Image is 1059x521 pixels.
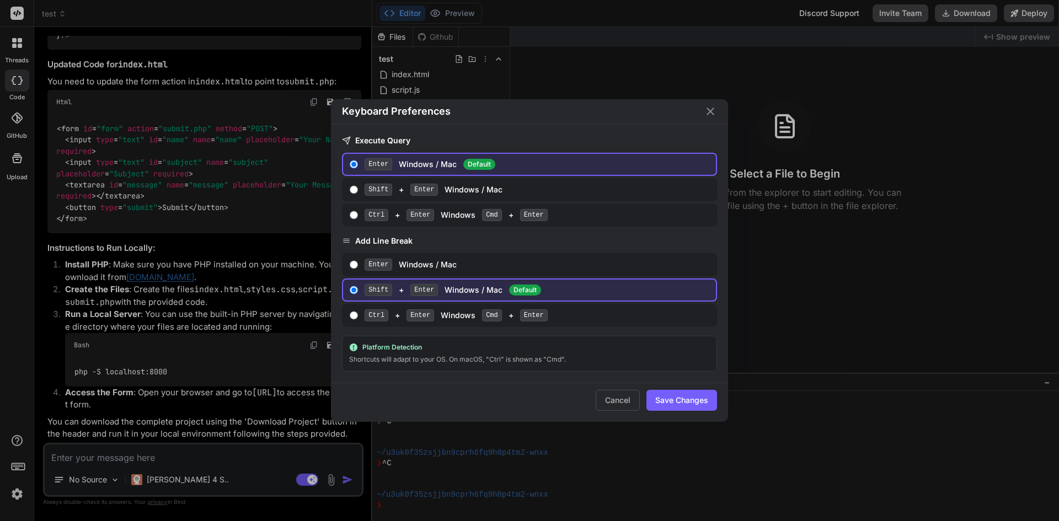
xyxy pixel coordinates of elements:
[509,284,541,296] span: Default
[365,259,712,271] div: Windows / Mac
[365,158,712,170] div: Windows / Mac
[410,284,438,296] span: Enter
[410,184,438,196] span: Enter
[350,185,358,194] input: Shift+EnterWindows / Mac
[407,209,434,221] span: Enter
[520,209,548,221] span: Enter
[704,105,717,118] button: Close
[350,160,358,169] input: EnterWindows / Mac Default
[365,309,388,321] span: Ctrl
[365,309,712,321] div: + Windows +
[365,284,392,296] span: Shift
[646,390,717,411] button: Save Changes
[342,104,451,119] h2: Keyboard Preferences
[342,235,717,246] h3: Add Line Break
[350,311,358,320] input: Ctrl+Enter Windows Cmd+Enter
[365,158,392,170] span: Enter
[407,309,434,321] span: Enter
[365,284,712,296] div: + Windows / Mac
[350,260,358,269] input: EnterWindows / Mac
[349,343,710,352] div: Platform Detection
[596,390,640,411] button: Cancel
[350,286,358,294] input: Shift+EnterWindows / MacDefault
[349,354,710,365] div: Shortcuts will adapt to your OS. On macOS, "Ctrl" is shown as "Cmd".
[365,209,388,221] span: Ctrl
[482,309,502,321] span: Cmd
[365,259,392,271] span: Enter
[482,209,502,221] span: Cmd
[365,184,392,196] span: Shift
[463,159,495,170] span: Default
[365,209,712,221] div: + Windows +
[520,309,548,321] span: Enter
[350,211,358,219] input: Ctrl+Enter Windows Cmd+Enter
[365,184,712,196] div: + Windows / Mac
[342,135,717,146] h3: Execute Query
